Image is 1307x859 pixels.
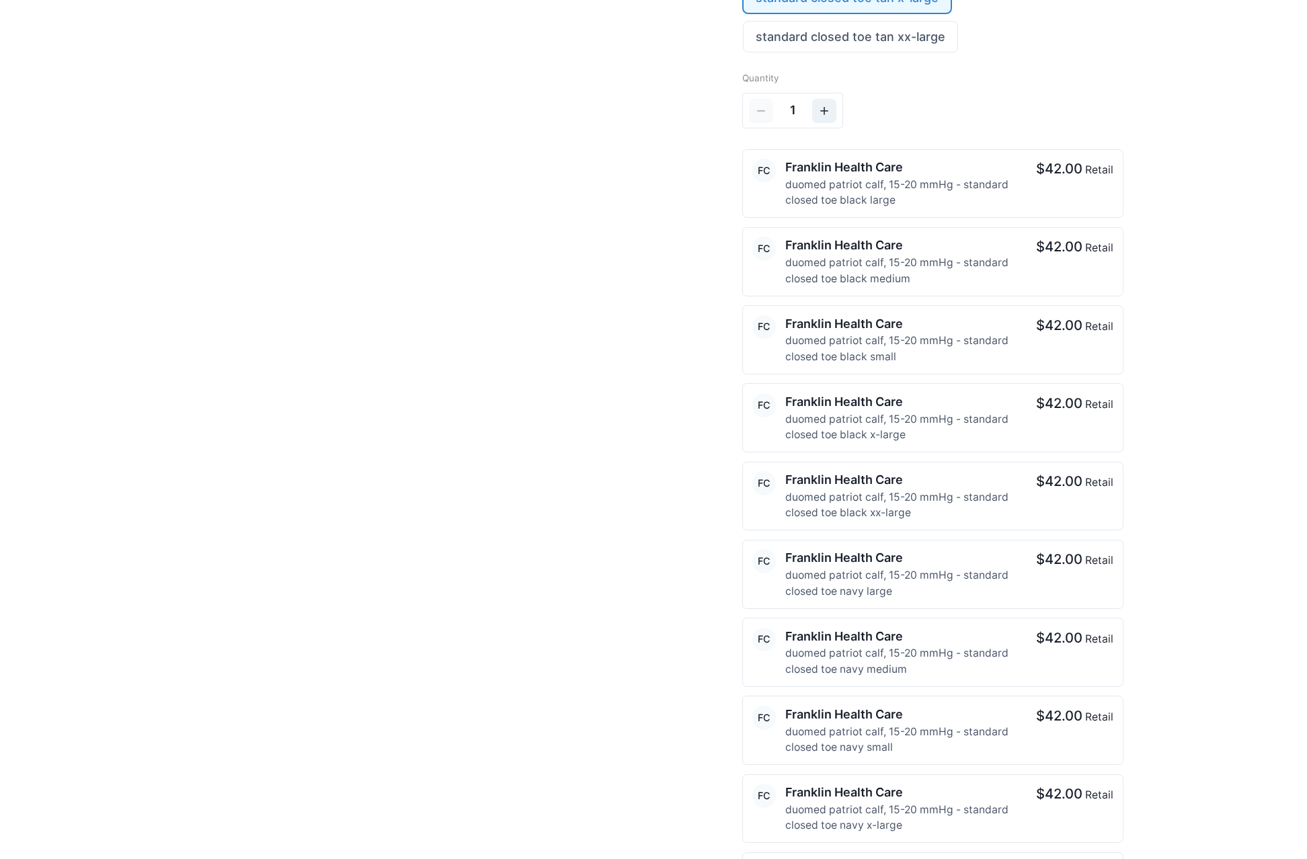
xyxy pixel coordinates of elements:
span: 1 [790,101,796,120]
p: duomed patriot calf, 15-20 mmHg - standard closed toe black medium [785,255,1018,286]
p: $42.00 [1036,549,1082,569]
p: Franklin Health Care [785,237,1018,255]
p: duomed patriot calf, 15-20 mmHg - standard closed toe navy medium [785,645,1018,677]
p: $42.00 [1036,393,1082,413]
p: $42.00 [1036,628,1082,648]
p: duomed patriot calf, 15-20 mmHg - standard closed toe black large [785,177,1018,208]
p: $42.00 [1036,159,1082,179]
button: Decrement [749,99,773,123]
p: Retail [1085,162,1113,178]
p: $42.00 [1036,315,1082,335]
p: Franklin Health Care [785,549,1018,567]
p: Franklin Health Care [785,471,1018,489]
p: Retail [1085,475,1113,491]
p: duomed patriot calf, 15-20 mmHg - standard closed toe black x-large [785,411,1018,443]
p: Retail [1085,240,1113,256]
a: standard closed toe tan xx-large [744,22,957,52]
p: Quantity [742,71,1123,85]
button: Increment [812,99,836,123]
p: duomed patriot calf, 15-20 mmHg - standard closed toe black xx-large [785,489,1018,521]
p: Retail [1085,631,1113,647]
p: Retail [1085,787,1113,803]
p: Franklin Health Care [785,706,1018,724]
p: $42.00 [1036,471,1082,491]
p: Retail [1085,709,1113,725]
p: $42.00 [1036,706,1082,726]
p: duomed patriot calf, 15-20 mmHg - standard closed toe navy large [785,567,1018,599]
p: $42.00 [1036,237,1082,257]
p: Retail [1085,319,1113,335]
p: Retail [1085,553,1113,569]
p: duomed patriot calf, 15-20 mmHg - standard closed toe navy small [785,724,1018,755]
p: duomed patriot calf, 15-20 mmHg - standard closed toe navy x-large [785,802,1018,833]
p: Retail [1085,397,1113,413]
p: Franklin Health Care [785,784,1018,802]
p: $42.00 [1036,784,1082,804]
p: Franklin Health Care [785,393,1018,411]
p: Franklin Health Care [785,315,1018,333]
p: Franklin Health Care [785,628,1018,646]
p: duomed patriot calf, 15-20 mmHg - standard closed toe black small [785,333,1018,364]
p: Franklin Health Care [785,159,1018,177]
